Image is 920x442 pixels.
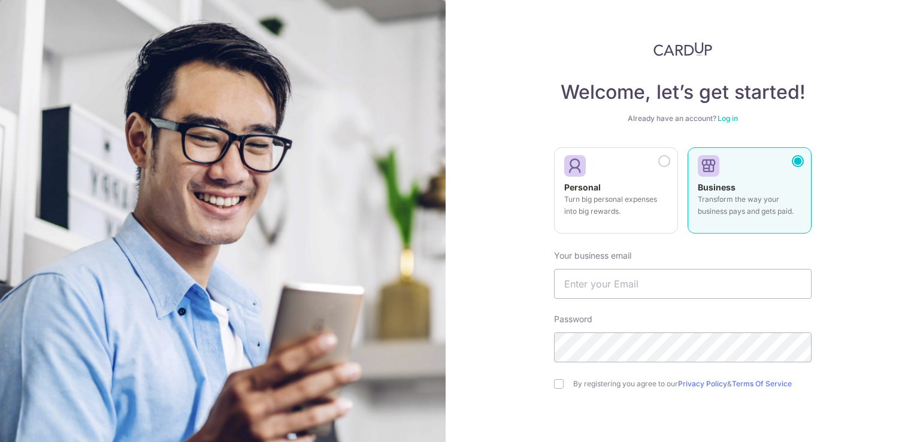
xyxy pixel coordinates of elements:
[564,193,668,217] p: Turn big personal expenses into big rewards.
[698,193,801,217] p: Transform the way your business pays and gets paid.
[554,80,812,104] h4: Welcome, let’s get started!
[554,313,592,325] label: Password
[718,114,738,123] a: Log in
[688,147,812,241] a: Business Transform the way your business pays and gets paid.
[573,379,812,389] label: By registering you agree to our &
[554,250,631,262] label: Your business email
[554,269,812,299] input: Enter your Email
[554,114,812,123] div: Already have an account?
[554,147,678,241] a: Personal Turn big personal expenses into big rewards.
[564,182,601,192] strong: Personal
[678,379,727,388] a: Privacy Policy
[732,379,792,388] a: Terms Of Service
[698,182,736,192] strong: Business
[653,42,712,56] img: CardUp Logo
